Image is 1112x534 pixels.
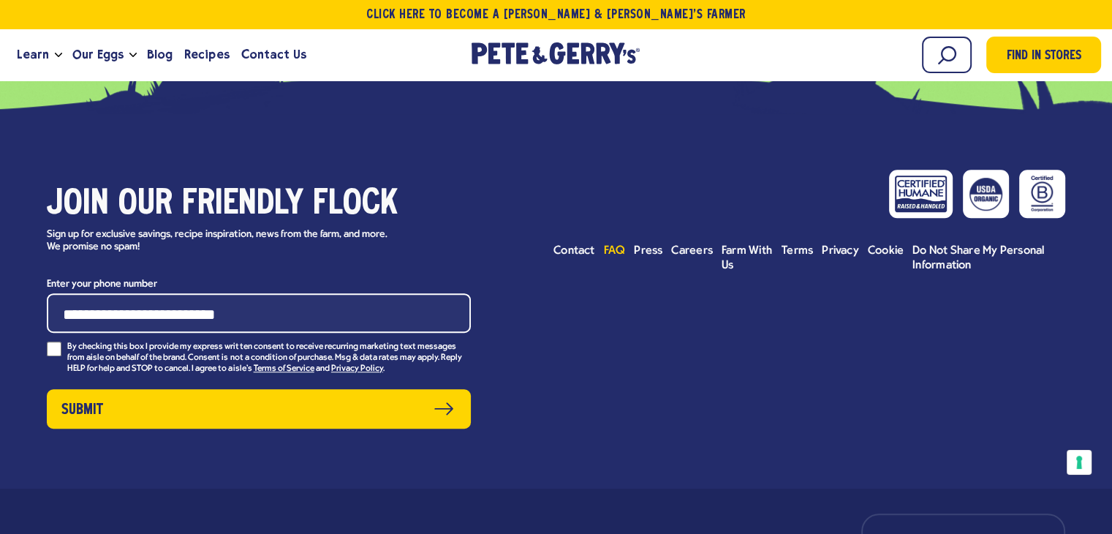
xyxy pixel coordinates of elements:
button: Open the dropdown menu for Our Eggs [129,53,137,58]
a: Contact Us [235,35,312,75]
span: FAQ [604,245,626,257]
a: Contact [553,244,595,258]
button: Open the dropdown menu for Learn [55,53,62,58]
h3: Join our friendly flock [47,184,471,225]
a: Recipes [178,35,235,75]
span: Do Not Share My Personal Information [912,245,1044,271]
a: Terms [782,244,813,258]
span: Privacy [822,245,859,257]
p: By checking this box I provide my express written consent to receive recurring marketing text mes... [67,342,471,375]
ul: Footer menu [553,244,1065,273]
button: Your consent preferences for tracking technologies [1067,450,1092,475]
span: Careers [671,245,713,257]
a: Press [634,244,662,258]
label: Enter your phone number [47,275,471,293]
a: Find in Stores [986,37,1101,73]
a: Privacy Policy [331,364,383,375]
span: Cookie [868,245,904,257]
span: Farm With Us [722,245,772,271]
span: Terms [782,245,813,257]
span: Contact Us [241,45,306,64]
span: Learn [17,45,49,64]
span: Blog [147,45,173,64]
p: Sign up for exclusive savings, recipe inspiration, news from the farm, and more. We promise no spam! [47,229,401,254]
span: Contact [553,245,595,257]
input: Search [922,37,972,73]
span: Recipes [184,45,229,64]
a: Our Eggs [67,35,129,75]
a: FAQ [604,244,626,258]
a: Terms of Service [254,364,314,375]
a: Do Not Share My Personal Information [912,244,1065,273]
a: Privacy [822,244,859,258]
a: Cookie [868,244,904,258]
input: By checking this box I provide my express written consent to receive recurring marketing text mes... [47,342,61,356]
button: Submit [47,389,471,429]
a: Farm With Us [722,244,773,273]
a: Learn [11,35,55,75]
span: Our Eggs [72,45,124,64]
a: Blog [141,35,178,75]
span: Press [634,245,662,257]
a: Careers [671,244,713,258]
span: Find in Stores [1007,47,1081,67]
